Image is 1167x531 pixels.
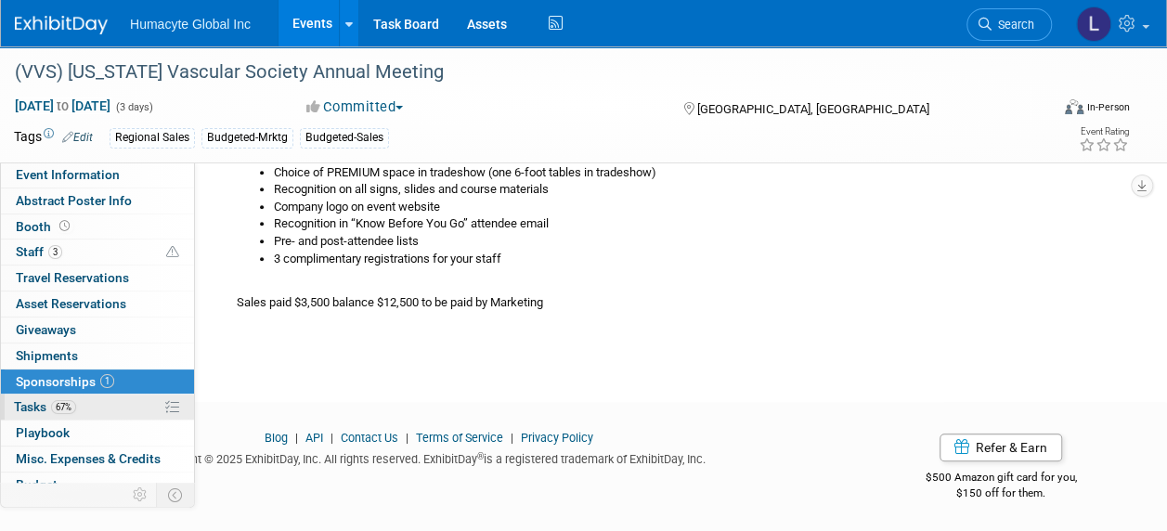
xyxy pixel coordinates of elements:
[14,447,844,468] div: Copyright © 2025 ExhibitDay, Inc. All rights reserved. ExhibitDay is a registered trademark of Ex...
[305,431,323,445] a: API
[1,421,194,446] a: Playbook
[274,251,1116,268] li: 3 complimentary registrations for your staff
[1079,127,1129,136] div: Event Rating
[16,374,114,389] span: Sponsorships
[130,17,251,32] span: Humacyte Global Inc
[265,431,288,445] a: Blog
[100,374,114,388] span: 1
[274,199,1116,216] li: Company logo on event website
[274,181,1116,199] li: Recognition on all signs, slides and course materials
[16,425,70,440] span: Playbook
[166,244,179,261] span: Potential Scheduling Conflict -- at least one attendee is tagged in another overlapping event.
[1076,6,1111,42] img: Linda Hamilton
[201,128,293,148] div: Budgeted-Mrktg
[1,188,194,214] a: Abstract Poster Info
[1,240,194,265] a: Staff3
[54,98,71,113] span: to
[1065,99,1083,114] img: Format-Inperson.png
[341,431,398,445] a: Contact Us
[1,447,194,472] a: Misc. Expenses & Credits
[300,97,410,117] button: Committed
[56,219,73,233] span: Booth not reserved yet
[157,483,195,507] td: Toggle Event Tabs
[1,473,194,498] a: Budget
[223,58,1116,311] div: Sales paid $3,500 balance $12,500 to be paid by Marketing
[16,477,58,492] span: Budget
[291,431,303,445] span: |
[872,458,1130,500] div: $500 Amazon gift card for you,
[16,296,126,311] span: Asset Reservations
[16,167,120,182] span: Event Information
[521,431,593,445] a: Privacy Policy
[274,233,1116,251] li: Pre- and post-attendee lists
[1,317,194,343] a: Giveaways
[1,343,194,369] a: Shipments
[416,431,503,445] a: Terms of Service
[940,434,1062,461] a: Refer & Earn
[401,431,413,445] span: |
[48,245,62,259] span: 3
[1,265,194,291] a: Travel Reservations
[967,97,1130,124] div: Event Format
[62,131,93,144] a: Edit
[1,162,194,188] a: Event Information
[506,431,518,445] span: |
[114,101,153,113] span: (3 days)
[16,348,78,363] span: Shipments
[15,16,108,34] img: ExhibitDay
[300,128,389,148] div: Budgeted-Sales
[992,18,1034,32] span: Search
[872,486,1130,501] div: $150 off for them.
[16,193,132,208] span: Abstract Poster Info
[16,219,73,234] span: Booth
[477,451,484,461] sup: ®
[1,395,194,420] a: Tasks67%
[8,56,1034,89] div: (VVS) [US_STATE] Vascular Society Annual Meeting
[1086,100,1130,114] div: In-Person
[110,128,195,148] div: Regional Sales
[51,400,76,414] span: 67%
[966,8,1052,41] a: Search
[14,97,111,114] span: [DATE] [DATE]
[1,291,194,317] a: Asset Reservations
[14,127,93,149] td: Tags
[1,369,194,395] a: Sponsorships1
[326,431,338,445] span: |
[16,244,62,259] span: Staff
[274,164,1116,182] li: Choice of PREMIUM space in tradeshow (one 6-foot tables in tradeshow)
[16,270,129,285] span: Travel Reservations
[16,451,161,466] span: Misc. Expenses & Credits
[697,102,929,116] span: [GEOGRAPHIC_DATA], [GEOGRAPHIC_DATA]
[274,215,1116,233] li: Recognition in “Know Before You Go” attendee email
[16,322,76,337] span: Giveaways
[14,399,76,414] span: Tasks
[1,214,194,240] a: Booth
[124,483,157,507] td: Personalize Event Tab Strip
